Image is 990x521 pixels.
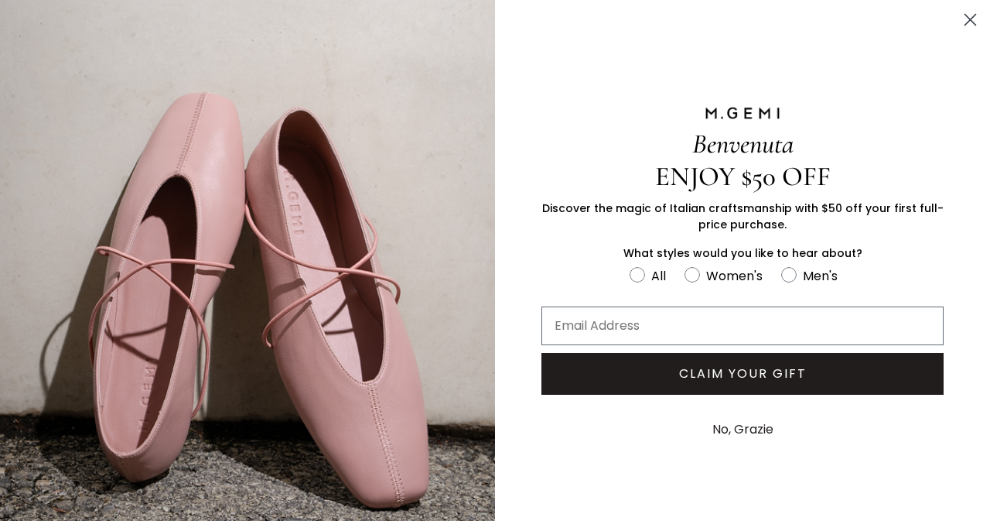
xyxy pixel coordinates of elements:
[623,245,862,261] span: What styles would you like to hear about?
[957,6,984,33] button: Close dialog
[541,307,944,345] input: Email Address
[803,266,838,286] div: Men's
[704,106,781,120] img: M.GEMI
[655,160,831,193] span: ENJOY $50 OFF
[705,410,781,449] button: No, Grazie
[692,128,794,160] span: Benvenuta
[651,266,666,286] div: All
[541,353,944,395] button: CLAIM YOUR GIFT
[706,266,763,286] div: Women's
[542,201,944,232] span: Discover the magic of Italian craftsmanship with $50 off your first full-price purchase.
